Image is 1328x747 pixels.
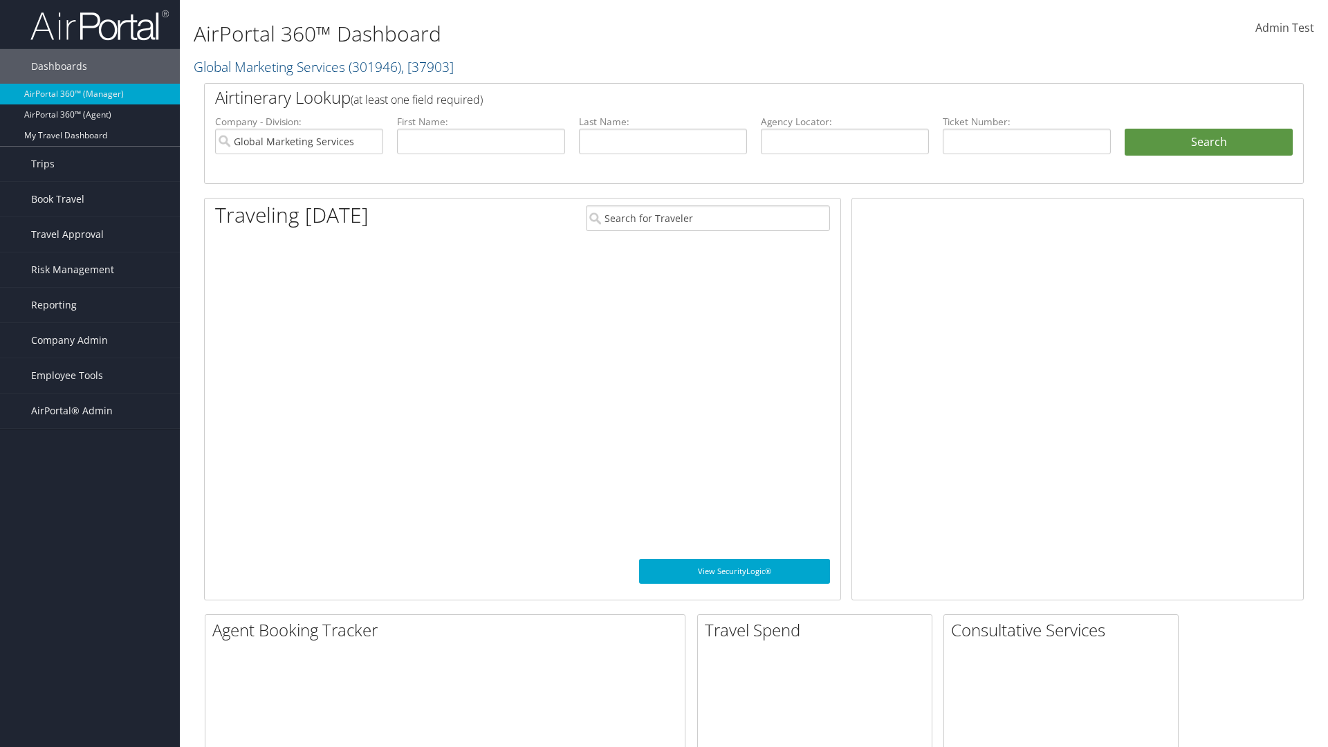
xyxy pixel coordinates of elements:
[31,358,103,393] span: Employee Tools
[351,92,483,107] span: (at least one field required)
[397,115,565,129] label: First Name:
[194,57,454,76] a: Global Marketing Services
[30,9,169,41] img: airportal-logo.png
[579,115,747,129] label: Last Name:
[194,19,941,48] h1: AirPortal 360™ Dashboard
[215,115,383,129] label: Company - Division:
[31,288,77,322] span: Reporting
[705,618,932,642] h2: Travel Spend
[1255,7,1314,50] a: Admin Test
[31,49,87,84] span: Dashboards
[761,115,929,129] label: Agency Locator:
[349,57,401,76] span: ( 301946 )
[31,147,55,181] span: Trips
[401,57,454,76] span: , [ 37903 ]
[215,201,369,230] h1: Traveling [DATE]
[31,182,84,216] span: Book Travel
[31,394,113,428] span: AirPortal® Admin
[943,115,1111,129] label: Ticket Number:
[1125,129,1293,156] button: Search
[951,618,1178,642] h2: Consultative Services
[31,252,114,287] span: Risk Management
[639,559,830,584] a: View SecurityLogic®
[586,205,830,231] input: Search for Traveler
[31,217,104,252] span: Travel Approval
[1255,20,1314,35] span: Admin Test
[31,323,108,358] span: Company Admin
[212,618,685,642] h2: Agent Booking Tracker
[215,86,1201,109] h2: Airtinerary Lookup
